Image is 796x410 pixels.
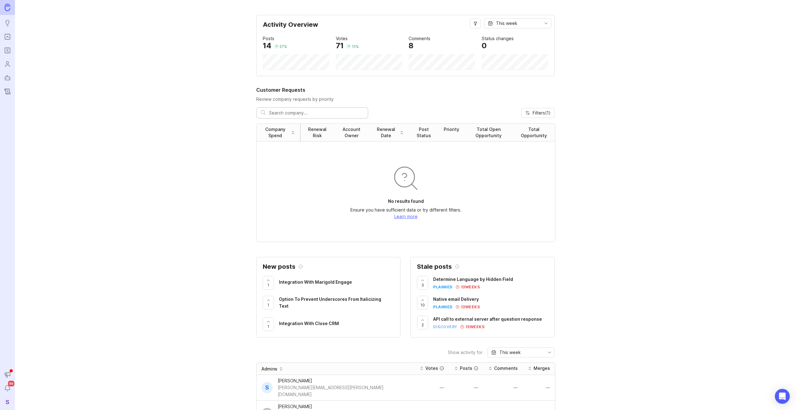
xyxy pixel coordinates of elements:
div: 8 [409,42,414,49]
div: Show activity for [448,350,483,355]
div: Priority [444,126,459,133]
span: Option To Prevent Underscores From Italicizing Text [279,296,381,309]
a: Autopilot [2,72,13,83]
div: — [454,385,478,390]
a: Native email Deliveryplanned13weeks [433,296,548,310]
img: svg+xml;base64,PHN2ZyB3aWR0aD0iMTEiIGhlaWdodD0iMTEiIGZpbGw9Im5vbmUiIHhtbG5zPSJodHRwOi8vd3d3LnczLm... [456,305,459,309]
div: Renewal Risk [306,126,329,139]
a: Integration With Marigold Engage [279,279,394,287]
button: Filters(1) [521,108,555,118]
div: 71 [336,42,344,49]
div: Posts [263,35,274,42]
div: planned [433,304,453,310]
div: — [419,385,444,390]
img: svg+xml;base64,PHN2ZyB3aWR0aD0iOTYiIGhlaWdodD0iOTYiIGZpbGw9Im5vbmUiIHhtbG5zPSJodHRwOi8vd3d3LnczLm... [391,163,421,193]
div: — [488,385,518,390]
div: Merges [534,365,550,371]
div: Activity Overview [263,21,548,33]
div: Company Spend [261,126,289,139]
div: Votes [336,35,348,42]
div: Account Owner [339,126,364,139]
button: 3 [417,276,428,290]
button: 1 [263,276,274,290]
div: 14 [263,42,271,49]
input: Search company... [269,109,363,116]
a: API call to external server after question responsediscovery13weeks [433,316,548,329]
p: Ensure you have sufficient data or try different filters. [350,207,461,213]
div: Total Opportunity [518,126,550,139]
div: Comments [494,365,518,371]
div: Votes [425,365,438,371]
img: svg+xml;base64,PHN2ZyB3aWR0aD0iMTEiIGhlaWdodD0iMTEiIGZpbGw9Im5vbmUiIHhtbG5zPSJodHRwOi8vd3d3LnczLm... [456,285,459,289]
span: Filters [533,110,551,116]
div: Posts [460,365,472,371]
span: 1 [267,282,269,288]
button: 10 [417,296,428,310]
div: 27 % [280,44,287,49]
span: Integration With Close CRM [279,321,339,326]
a: Users [2,58,13,70]
a: Option To Prevent Underscores From Italicizing Text [279,296,394,311]
div: [PERSON_NAME] [278,403,410,410]
div: — [528,385,550,390]
button: 2 [417,316,428,329]
span: 1 [267,302,269,308]
div: Status changes [482,35,514,42]
span: API call to external server after question response [433,316,542,322]
img: svg+xml;base64,PHN2ZyB3aWR0aD0iMTEiIGhlaWdodD0iMTEiIGZpbGw9Im5vbmUiIHhtbG5zPSJodHRwOi8vd3d3LnczLm... [460,325,464,328]
a: Ideas [2,17,13,29]
div: planned [433,284,453,290]
button: 1 [263,296,274,310]
svg: toggle icon [544,350,554,355]
button: S [2,396,13,408]
a: Roadmaps [2,45,13,56]
h2: New posts [263,263,295,270]
div: Open Intercom Messenger [775,389,790,404]
span: 2 [422,322,424,328]
h2: Stale posts [417,263,452,270]
button: 1 [263,317,274,331]
a: Determine Language by Hidden Fieldplanned13weeks [433,276,548,290]
div: [PERSON_NAME] [278,377,410,384]
div: Renewal Date [374,126,398,139]
span: Determine Language by Hidden Field [433,277,513,282]
div: Total Open Opportunity [469,126,508,139]
h2: Customer Requests [256,86,555,94]
a: Integration With Close CRM [279,320,394,328]
button: Notifications [2,383,13,394]
div: S [261,382,273,393]
span: 1 [267,324,269,329]
div: [PERSON_NAME][EMAIL_ADDRESS][PERSON_NAME][DOMAIN_NAME] [278,384,410,398]
div: 0 [482,42,487,49]
span: 99 [8,381,14,386]
div: 13 weeks [459,284,480,290]
svg: toggle icon [541,21,551,26]
div: Admins [261,366,277,372]
div: 15 % [352,44,359,49]
span: 10 [420,302,425,308]
button: Announcements [2,369,13,380]
div: Post Status [414,126,434,139]
div: 13 weeks [464,324,485,329]
div: This week [496,20,517,27]
a: Changelog [2,86,13,97]
p: Review company requests by priority [256,96,555,102]
span: 3 [421,282,424,288]
a: Portal [2,31,13,42]
span: Native email Delivery [433,296,479,302]
p: No results found [388,198,424,204]
span: ( 1 ) [545,110,551,115]
img: Canny Home [5,4,10,11]
div: Comments [409,35,430,42]
a: Learn more [394,214,418,219]
div: This week [499,349,521,356]
div: 13 weeks [459,304,480,310]
div: discovery [433,324,457,329]
span: Integration With Marigold Engage [279,279,352,285]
